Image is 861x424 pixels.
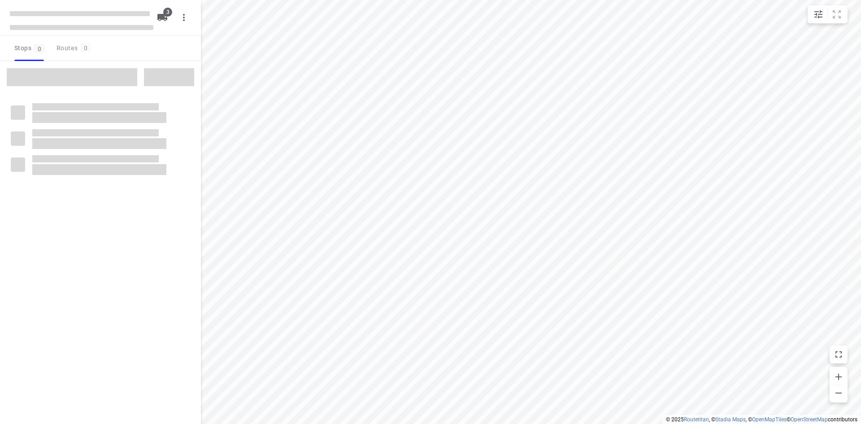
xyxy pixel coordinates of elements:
[808,5,848,23] div: small contained button group
[791,416,828,423] a: OpenStreetMap
[666,416,857,423] li: © 2025 , © , © © contributors
[715,416,746,423] a: Stadia Maps
[809,5,827,23] button: Map settings
[684,416,709,423] a: Routetitan
[752,416,787,423] a: OpenMapTiles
